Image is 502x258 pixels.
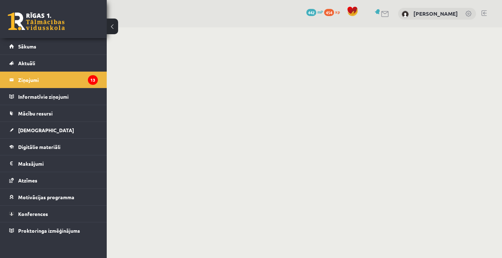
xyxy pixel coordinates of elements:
a: Mācību resursi [9,105,98,122]
span: Proktoringa izmēģinājums [18,227,80,234]
a: Atzīmes [9,172,98,189]
span: Sākums [18,43,36,50]
a: Informatīvie ziņojumi [9,88,98,105]
a: [PERSON_NAME] [413,10,458,17]
span: Konferences [18,211,48,217]
span: [DEMOGRAPHIC_DATA] [18,127,74,133]
a: 454 xp [324,9,343,15]
span: Mācību resursi [18,110,53,117]
span: xp [335,9,340,15]
a: Ziņojumi13 [9,72,98,88]
a: Konferences [9,206,98,222]
legend: Maksājumi [18,155,98,172]
a: Sākums [9,38,98,55]
legend: Ziņojumi [18,72,98,88]
legend: Informatīvie ziņojumi [18,88,98,105]
span: Motivācijas programma [18,194,74,200]
span: Aktuāli [18,60,35,66]
a: Maksājumi [9,155,98,172]
a: [DEMOGRAPHIC_DATA] [9,122,98,138]
span: Atzīmes [18,177,37,184]
span: Digitālie materiāli [18,144,60,150]
span: 442 [306,9,316,16]
a: Rīgas 1. Tālmācības vidusskola [8,12,65,30]
a: Aktuāli [9,55,98,71]
i: 13 [88,75,98,85]
a: Digitālie materiāli [9,139,98,155]
a: 442 mP [306,9,323,15]
a: Proktoringa izmēģinājums [9,222,98,239]
img: Tomass Reinis Dālderis [402,11,409,18]
span: mP [317,9,323,15]
span: 454 [324,9,334,16]
a: Motivācijas programma [9,189,98,205]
